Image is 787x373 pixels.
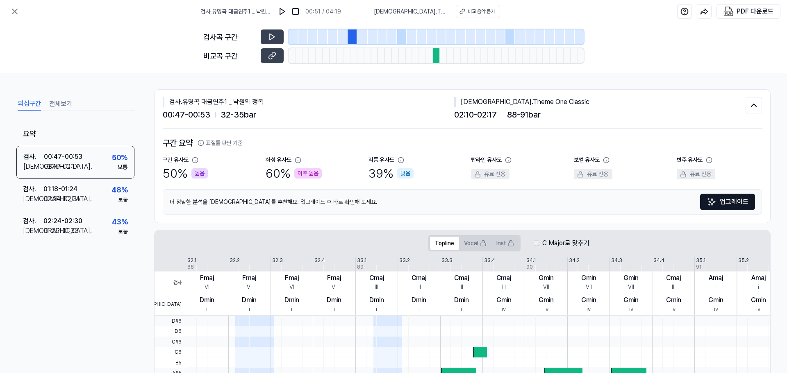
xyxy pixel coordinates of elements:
div: iv [671,305,676,314]
div: VII [628,283,634,292]
div: [DEMOGRAPHIC_DATA] . [23,162,44,172]
div: 01:26 - 01:33 [43,226,79,236]
div: VI [205,283,209,292]
div: 비교곡 구간 [203,50,256,61]
div: 검사 . [23,152,44,162]
button: 표절률 판단 기준 [198,139,243,147]
div: 43 % [112,216,128,227]
button: 전체보기 [49,97,72,111]
div: Gmin [708,295,723,305]
div: 34.1 [526,257,536,264]
button: 비교 음악 듣기 [456,5,500,18]
div: iv [756,305,760,314]
div: VII [543,283,549,292]
div: Cmaj [666,273,681,283]
div: 34.4 [653,257,664,264]
button: Topline [430,237,459,250]
button: Inst [491,237,519,250]
div: PDF 다운로드 [737,6,773,17]
div: 90 [526,263,533,271]
div: III [502,283,506,292]
div: Gmin [581,295,596,305]
div: iv [544,305,548,314]
div: 보통 [118,163,127,172]
div: i [249,305,250,314]
div: [DEMOGRAPHIC_DATA] . Theme One Classic [454,97,746,107]
div: III [375,283,378,292]
div: 높음 [191,168,208,179]
div: 32.1 [187,257,196,264]
div: i [334,305,335,314]
div: Amaj [751,273,766,283]
div: Gmin [581,273,596,283]
div: Dmin [284,295,299,305]
a: Sparkles업그레이드 [700,194,755,210]
div: 02:24 - 02:30 [43,216,82,226]
div: Gmin [666,295,681,305]
h2: 구간 요약 [163,137,762,149]
div: 91 [696,263,701,271]
button: 업그레이드 [700,194,755,210]
div: 유료 전용 [471,169,510,179]
div: iv [502,305,506,314]
span: [DEMOGRAPHIC_DATA] . Theme One Classic [374,7,446,16]
div: Dmin [369,295,384,305]
div: 33.4 [484,257,495,264]
div: III [459,283,463,292]
div: 89 [357,263,364,271]
div: Dmin [200,295,214,305]
div: 00:51 / 04:19 [305,7,341,16]
div: Cmaj [412,273,426,283]
img: help [680,7,689,16]
div: 탑라인 유사도 [471,156,502,164]
div: VI [332,283,337,292]
button: 의심구간 [18,97,41,111]
div: VII [586,283,592,292]
div: Fmaj [200,273,214,283]
div: 화성 유사도 [266,156,291,164]
div: 리듬 유사도 [368,156,394,164]
div: Gmin [623,295,639,305]
div: 아주 높음 [294,168,322,179]
div: 39 % [368,164,414,183]
div: iv [587,305,591,314]
span: 검사 [155,271,186,294]
div: Fmaj [327,273,341,283]
div: Dmin [412,295,426,305]
div: Cmaj [454,273,469,283]
div: 구간 유사도 [163,156,189,164]
div: 검사 . [23,216,43,226]
span: B5 [155,357,186,368]
div: i [376,305,377,314]
div: 반주 유사도 [677,156,703,164]
div: 더 정밀한 분석을 [DEMOGRAPHIC_DATA]를 추천해요. 업그레이드 후 바로 확인해 보세요. [163,189,762,215]
span: [DEMOGRAPHIC_DATA] [155,294,186,316]
div: 검사 . 유명곡 대금연주1 _ 낙원의 정복 [163,97,454,107]
div: iv [714,305,718,314]
img: play [278,7,287,16]
div: 02:24 - 02:31 [43,194,80,204]
div: 유료 전용 [677,169,715,179]
div: i [715,283,716,292]
div: 50 % [112,152,127,163]
div: i [291,305,292,314]
span: D#6 [155,316,186,326]
img: stop [291,7,300,16]
div: 35.2 [738,257,749,264]
div: 32.4 [314,257,325,264]
div: 33.2 [399,257,410,264]
div: Amaj [709,273,723,283]
div: iv [629,305,633,314]
div: 35.1 [696,257,705,264]
div: Gmin [539,295,554,305]
div: 00:47 - 00:53 [44,152,82,162]
span: C6 [155,347,186,357]
div: i [419,305,420,314]
div: Dmin [454,295,469,305]
span: 02:10 - 02:17 [454,109,497,121]
div: VI [247,283,252,292]
button: Vocal [459,237,491,250]
div: i [461,305,462,314]
div: 02:10 - 02:17 [44,162,78,172]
